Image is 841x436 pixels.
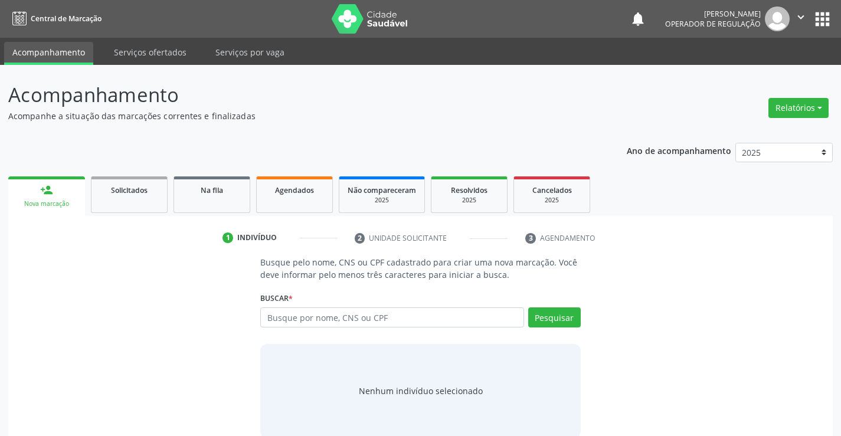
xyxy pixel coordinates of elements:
[4,42,93,65] a: Acompanhamento
[40,183,53,196] div: person_add
[260,307,523,327] input: Busque por nome, CNS ou CPF
[812,9,833,29] button: apps
[768,98,829,118] button: Relatórios
[201,185,223,195] span: Na fila
[522,196,581,205] div: 2025
[348,185,416,195] span: Não compareceram
[440,196,499,205] div: 2025
[765,6,790,31] img: img
[794,11,807,24] i: 
[8,80,585,110] p: Acompanhamento
[665,19,761,29] span: Operador de regulação
[630,11,646,27] button: notifications
[111,185,148,195] span: Solicitados
[8,110,585,122] p: Acompanhe a situação das marcações correntes e finalizadas
[260,256,580,281] p: Busque pelo nome, CNS ou CPF cadastrado para criar uma nova marcação. Você deve informar pelo men...
[532,185,572,195] span: Cancelados
[106,42,195,63] a: Serviços ofertados
[207,42,293,63] a: Serviços por vaga
[790,6,812,31] button: 
[237,232,277,243] div: Indivíduo
[359,385,483,397] div: Nenhum indivíduo selecionado
[451,185,487,195] span: Resolvidos
[31,14,102,24] span: Central de Marcação
[665,9,761,19] div: [PERSON_NAME]
[17,199,77,208] div: Nova marcação
[260,289,293,307] label: Buscar
[8,9,102,28] a: Central de Marcação
[528,307,581,327] button: Pesquisar
[275,185,314,195] span: Agendados
[222,232,233,243] div: 1
[627,143,731,158] p: Ano de acompanhamento
[348,196,416,205] div: 2025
